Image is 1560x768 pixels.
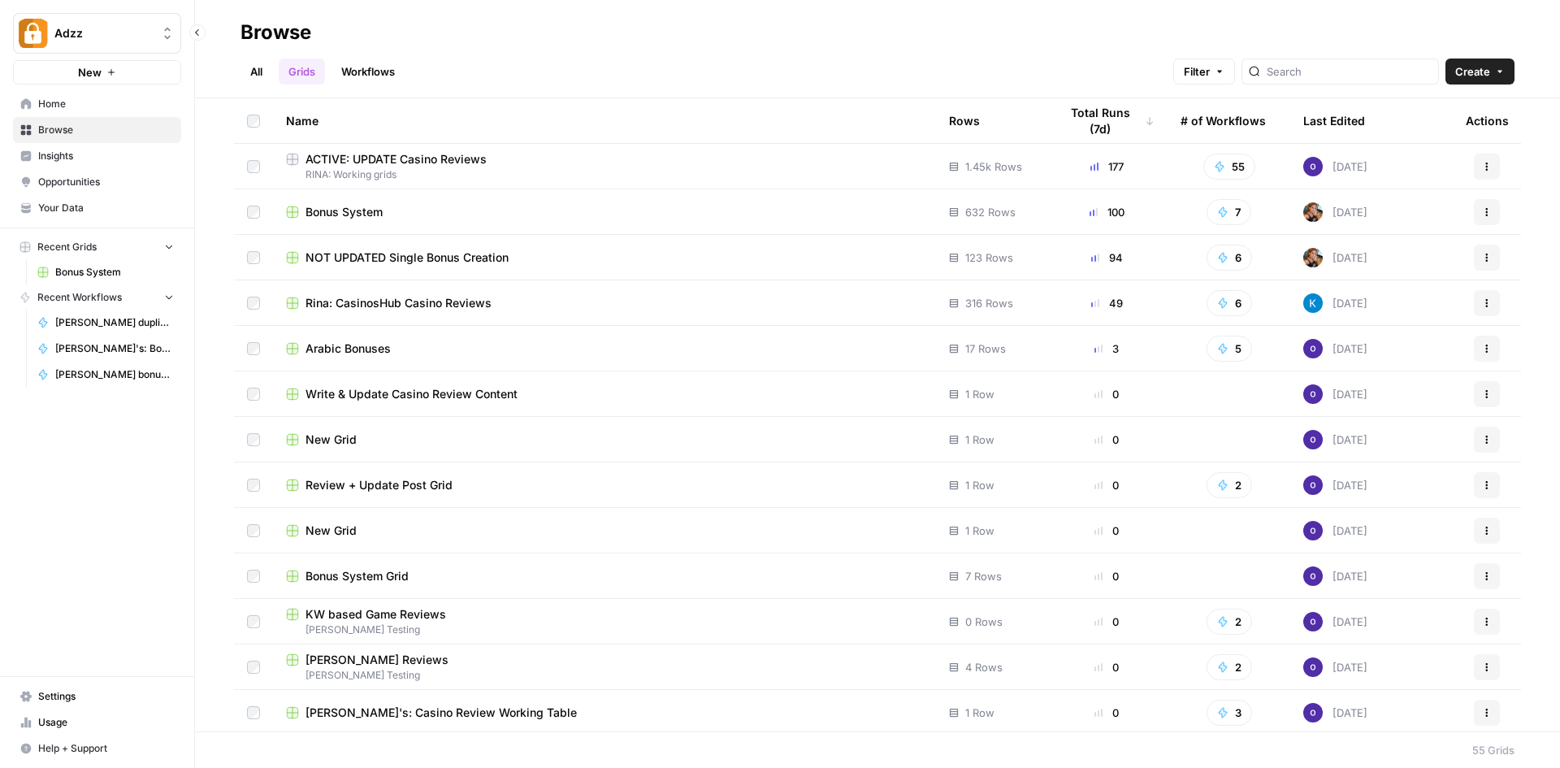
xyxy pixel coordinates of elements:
img: c47u9ku7g2b7umnumlgy64eel5a2 [1303,612,1323,631]
a: [PERSON_NAME]'s: Bonuses Search [30,336,181,362]
div: # of Workflows [1181,98,1266,143]
div: 94 [1059,249,1155,266]
button: 6 [1207,245,1252,271]
input: Search [1267,63,1432,80]
span: [PERSON_NAME] bonus to wp - grid specific [55,367,174,382]
span: ACTIVE: UPDATE Casino Reviews [305,151,487,167]
div: 0 [1059,477,1155,493]
div: [DATE] [1303,657,1367,677]
div: Browse [240,20,311,46]
a: New Grid [286,523,923,539]
div: [DATE] [1303,248,1367,267]
div: Rows [949,98,980,143]
a: Review + Update Post Grid [286,477,923,493]
button: 2 [1207,472,1252,498]
div: Actions [1466,98,1509,143]
div: Name [286,98,923,143]
div: 49 [1059,295,1155,311]
button: Filter [1173,59,1235,85]
img: iwdyqet48crsyhqvxhgywfzfcsin [1303,293,1323,313]
a: Settings [13,683,181,709]
span: [PERSON_NAME]'s: Bonuses Search [55,341,174,356]
button: 2 [1207,609,1252,635]
div: Total Runs (7d) [1059,98,1155,143]
img: nwfydx8388vtdjnj28izaazbsiv8 [1303,202,1323,222]
span: NOT UPDATED Single Bonus Creation [305,249,509,266]
span: [PERSON_NAME] Testing [286,668,923,683]
img: c47u9ku7g2b7umnumlgy64eel5a2 [1303,384,1323,404]
a: Bonus System [30,259,181,285]
span: 632 Rows [965,204,1016,220]
span: Your Data [38,201,174,215]
div: [DATE] [1303,339,1367,358]
span: Opportunities [38,175,174,189]
span: RINA: Working grids [286,167,923,182]
button: 55 [1203,154,1255,180]
span: Settings [38,689,174,704]
div: 100 [1059,204,1155,220]
a: [PERSON_NAME]'s: Casino Review Working Table [286,705,923,721]
button: Create [1445,59,1514,85]
span: 316 Rows [965,295,1013,311]
span: Adzz [54,25,153,41]
div: 0 [1059,432,1155,448]
button: Workspace: Adzz [13,13,181,54]
span: Bonus System [55,265,174,280]
a: NOT UPDATED Single Bonus Creation [286,249,923,266]
div: Last Edited [1303,98,1365,143]
div: 55 Grids [1472,742,1514,758]
span: [PERSON_NAME] Reviews [305,652,448,668]
div: [DATE] [1303,521,1367,540]
a: New Grid [286,432,923,448]
a: Grids [279,59,325,85]
a: Usage [13,709,181,735]
a: ACTIVE: UPDATE Casino ReviewsRINA: Working grids [286,151,923,182]
a: Opportunities [13,169,181,195]
a: Browse [13,117,181,143]
img: c47u9ku7g2b7umnumlgy64eel5a2 [1303,157,1323,176]
span: Bonus System [305,204,383,220]
div: [DATE] [1303,430,1367,449]
a: Rina: CasinosHub Casino Reviews [286,295,923,311]
div: 0 [1059,568,1155,584]
span: Create [1455,63,1490,80]
div: 0 [1059,523,1155,539]
div: [DATE] [1303,703,1367,722]
div: 0 [1059,614,1155,630]
a: Home [13,91,181,117]
span: 123 Rows [965,249,1013,266]
span: Help + Support [38,741,174,756]
span: New [78,64,102,80]
a: Insights [13,143,181,169]
span: 1 Row [965,477,994,493]
a: [PERSON_NAME] duplicate check CRM [30,310,181,336]
div: [DATE] [1303,384,1367,404]
a: Bonus System Grid [286,568,923,584]
a: All [240,59,272,85]
a: Workflows [331,59,405,85]
span: Usage [38,715,174,730]
span: Recent Workflows [37,290,122,305]
span: Review + Update Post Grid [305,477,453,493]
a: Arabic Bonuses [286,341,923,357]
span: 4 Rows [965,659,1003,675]
button: Recent Workflows [13,285,181,310]
div: [DATE] [1303,157,1367,176]
a: [PERSON_NAME] bonus to wp - grid specific [30,362,181,388]
span: Bonus System Grid [305,568,409,584]
div: [DATE] [1303,566,1367,586]
span: Insights [38,149,174,163]
span: Home [38,97,174,111]
button: Help + Support [13,735,181,761]
button: Recent Grids [13,235,181,259]
span: 7 Rows [965,568,1002,584]
img: nwfydx8388vtdjnj28izaazbsiv8 [1303,248,1323,267]
div: 0 [1059,705,1155,721]
span: 1 Row [965,432,994,448]
span: [PERSON_NAME] duplicate check CRM [55,315,174,330]
span: [PERSON_NAME] Testing [286,623,923,637]
span: Rina: CasinosHub Casino Reviews [305,295,492,311]
a: [PERSON_NAME] Reviews[PERSON_NAME] Testing [286,652,923,683]
div: 177 [1059,158,1155,175]
button: 3 [1207,700,1252,726]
